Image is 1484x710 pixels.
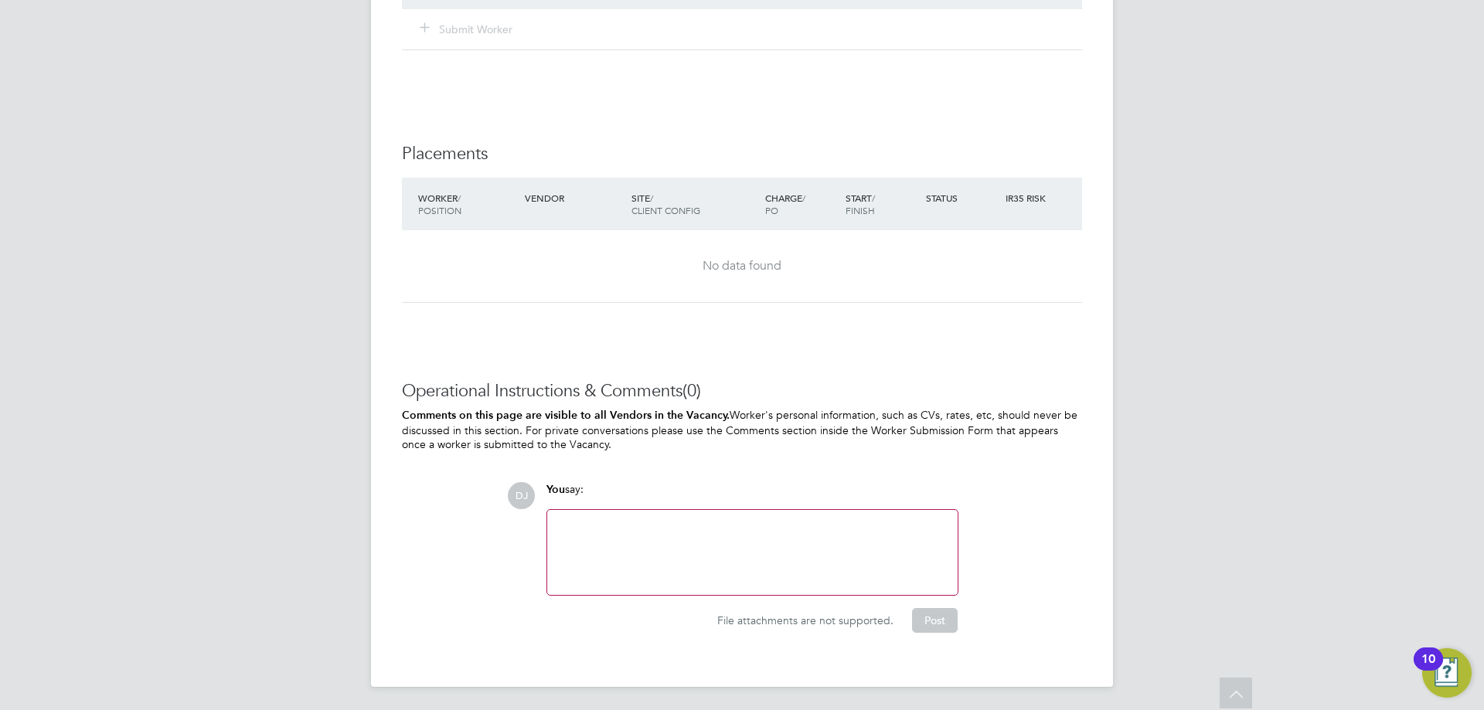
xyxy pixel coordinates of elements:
[765,192,805,216] span: / PO
[402,380,1082,403] h3: Operational Instructions & Comments
[508,482,535,509] span: DJ
[546,482,958,509] div: say:
[912,608,958,633] button: Post
[761,184,842,224] div: Charge
[546,483,565,496] span: You
[414,184,521,224] div: Worker
[628,184,761,224] div: Site
[1002,184,1055,212] div: IR35 Risk
[717,613,893,627] span: File attachments are not supported.
[402,409,730,422] b: Comments on this page are visible to all Vendors in the Vacancy.
[846,192,875,216] span: / Finish
[521,184,628,212] div: Vendor
[922,184,1002,212] div: Status
[402,143,1082,165] h3: Placements
[402,408,1082,451] p: Worker's personal information, such as CVs, rates, etc, should never be discussed in this section...
[420,22,513,37] button: Submit Worker
[1421,659,1435,679] div: 10
[842,184,922,224] div: Start
[418,192,461,216] span: / Position
[417,258,1067,274] div: No data found
[682,380,701,401] span: (0)
[631,192,700,216] span: / Client Config
[1422,648,1472,698] button: Open Resource Center, 10 new notifications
